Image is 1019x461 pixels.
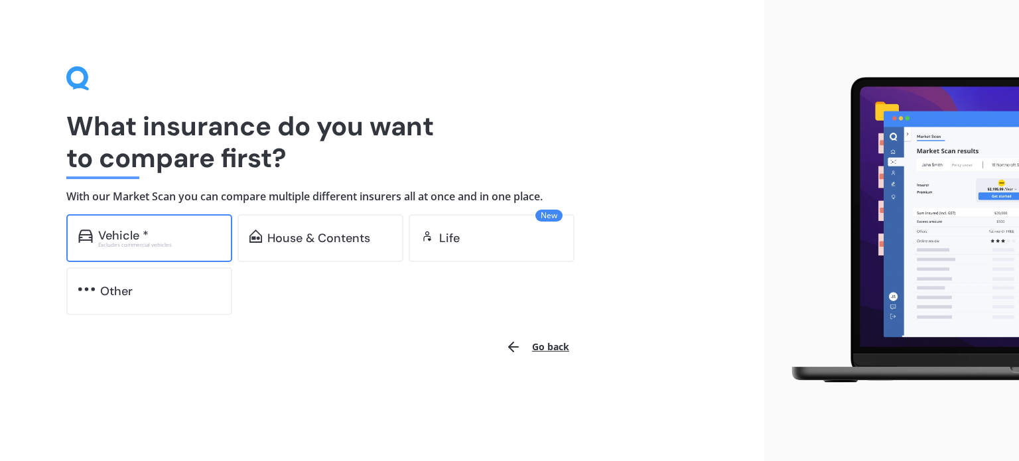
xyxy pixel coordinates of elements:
div: Excludes commercial vehicles [98,242,220,247]
div: Life [439,231,460,245]
button: Go back [498,331,577,363]
img: home-and-contents.b802091223b8502ef2dd.svg [249,230,262,243]
h4: With our Market Scan you can compare multiple different insurers all at once and in one place. [66,190,698,204]
img: laptop.webp [775,70,1019,391]
div: Vehicle * [98,229,149,242]
h1: What insurance do you want to compare first? [66,110,698,174]
img: other.81dba5aafe580aa69f38.svg [78,283,95,296]
div: House & Contents [267,231,370,245]
img: car.f15378c7a67c060ca3f3.svg [78,230,93,243]
img: life.f720d6a2d7cdcd3ad642.svg [421,230,434,243]
div: Other [100,285,133,298]
span: New [535,210,563,222]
